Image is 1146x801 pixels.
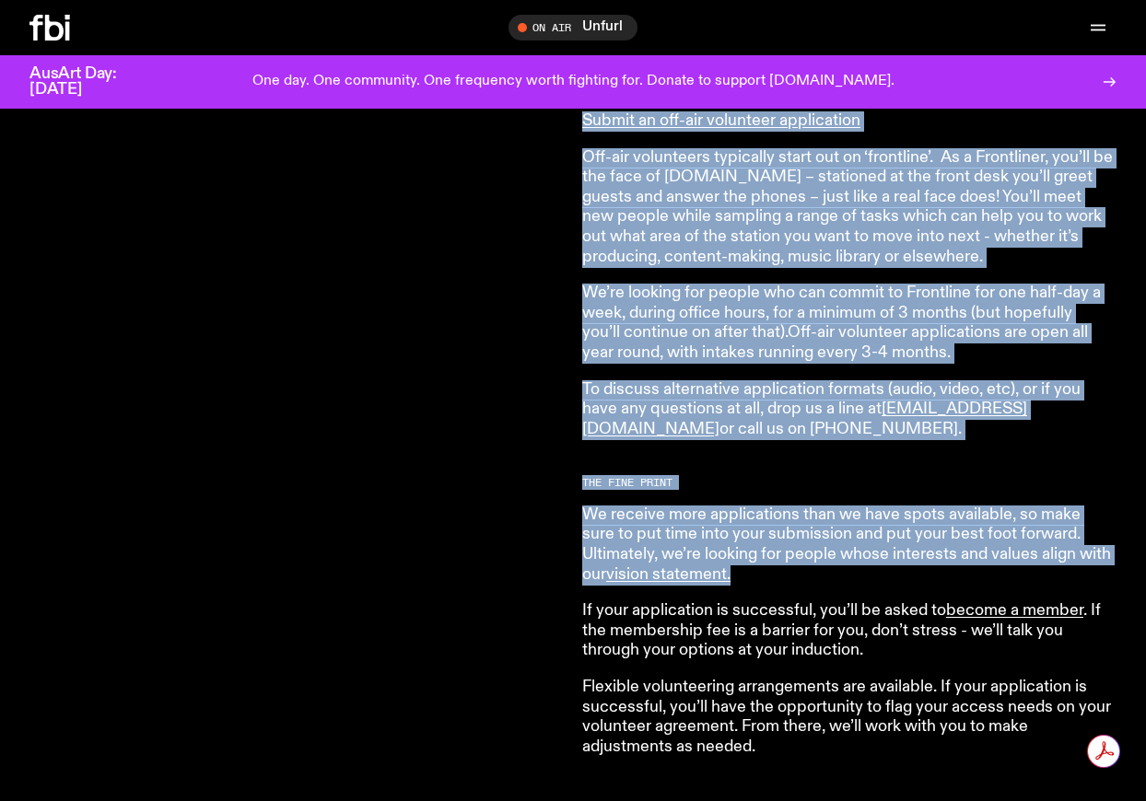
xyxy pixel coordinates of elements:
[252,74,895,90] p: One day. One community. One frequency worth fighting for. Donate to support [DOMAIN_NAME].
[582,112,860,129] a: Submit an off-air volunteer application
[29,66,147,98] h3: AusArt Day: [DATE]
[946,602,1083,619] a: become a member
[582,678,1113,757] p: Flexible volunteering arrangements are available. If your application is successful, you’ll have ...
[582,478,1113,488] h2: The Fine Print
[582,601,1113,661] p: If your application is successful, you’ll be asked to . If the membership fee is a barrier for yo...
[606,566,731,583] a: vision statement.
[582,380,1113,440] p: To discuss alternative application formats (audio, video, etc), or if you have any questions at a...
[582,400,1027,437] a: [EMAIL_ADDRESS][DOMAIN_NAME]
[582,148,1113,268] p: Off-air volunteers typically start out on ‘frontline’. As a Frontliner, you’ll be the face of [DO...
[509,15,637,41] button: On AirUnfurl
[582,284,1113,363] p: We’re looking for people who can commit to Frontline for one half-day a week, during office hours...
[582,505,1113,585] p: We receive more applications than we have spots available, so make sure to put time into your sub...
